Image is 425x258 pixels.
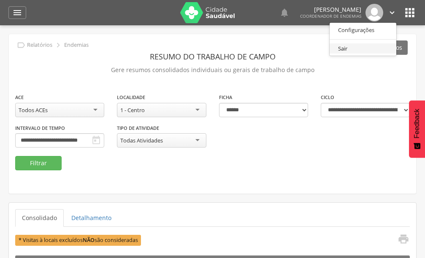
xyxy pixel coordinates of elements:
[387,8,397,17] i: 
[27,42,52,48] p: Relatórios
[8,6,26,19] a: 
[83,236,95,244] b: NÃO
[19,106,48,114] div: Todos ACEs
[393,233,409,247] a: 
[15,64,410,76] p: Gere resumos consolidados individuais ou gerais de trabalho de campo
[15,209,64,227] a: Consolidado
[120,106,145,114] div: 1 - Centro
[413,109,421,138] span: Feedback
[15,49,410,64] header: Resumo do Trabalho de Campo
[117,94,145,101] label: Localidade
[403,6,417,19] i: 
[15,156,62,170] button: Filtrar
[398,233,409,245] i: 
[54,40,63,50] i: 
[15,235,141,245] span: * Visitas à locais excluídos são consideradas
[15,94,24,101] label: ACE
[15,125,65,132] label: Intervalo de Tempo
[16,40,26,50] i: 
[387,4,397,21] a: 
[330,25,396,35] a: Configurações
[219,94,232,101] label: Ficha
[409,100,425,158] button: Feedback - Mostrar pesquisa
[279,8,290,18] i: 
[300,13,361,19] span: Coordenador de Endemias
[321,94,334,101] label: Ciclo
[120,137,163,144] div: Todas Atividades
[64,42,89,48] p: Endemias
[65,209,118,227] a: Detalhamento
[279,4,290,21] a: 
[117,125,159,132] label: Tipo de Atividade
[12,8,22,18] i: 
[300,7,361,13] p: [PERSON_NAME]
[330,43,396,54] a: Sair
[91,135,101,145] i: 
